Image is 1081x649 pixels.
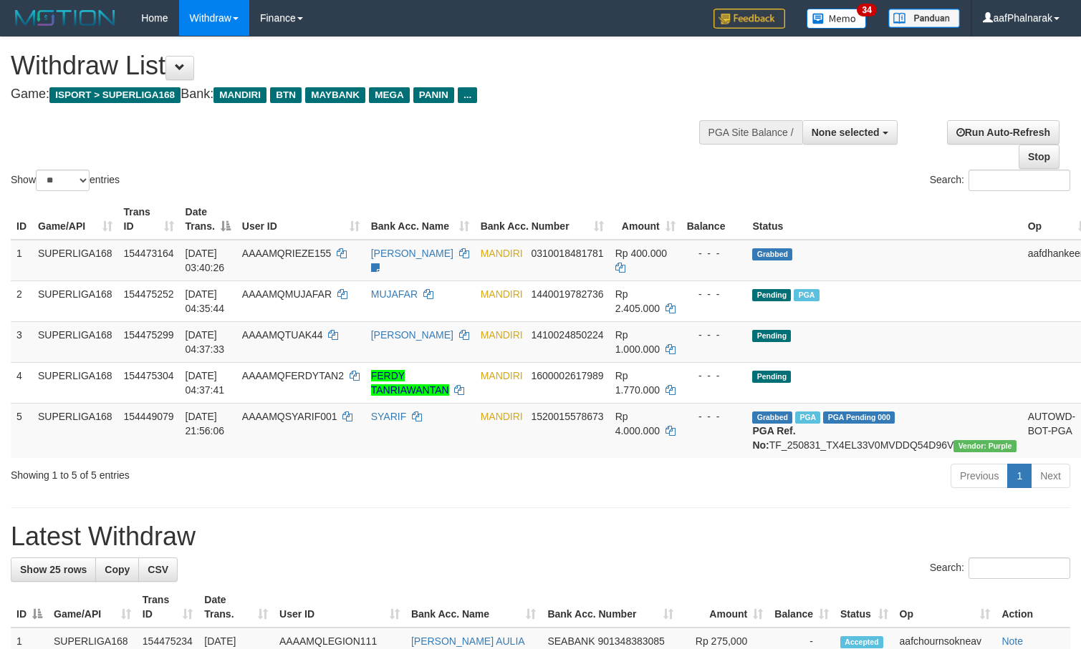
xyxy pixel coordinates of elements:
[405,587,542,628] th: Bank Acc. Name: activate to sort column ascending
[752,289,791,301] span: Pending
[681,199,747,240] th: Balance
[481,411,523,422] span: MANDIRI
[198,587,274,628] th: Date Trans.: activate to sort column ascending
[11,199,32,240] th: ID
[11,280,32,321] td: 2
[947,120,1060,145] a: Run Auto-Refresh
[11,587,48,628] th: ID: activate to sort column descending
[687,328,741,342] div: - - -
[242,248,332,259] span: AAAAMQRIEZE155
[531,248,603,259] span: Copy 0310018481781 to clipboard
[305,87,365,103] span: MAYBANK
[371,370,449,396] a: FERDY TANRIAWANTAN
[812,127,880,138] span: None selected
[242,411,337,422] span: AAAAMQSYARIF001
[996,587,1070,628] th: Action
[475,199,610,240] th: Bank Acc. Number: activate to sort column ascending
[371,248,453,259] a: [PERSON_NAME]
[236,199,365,240] th: User ID: activate to sort column ascending
[36,170,90,191] select: Showentries
[413,87,454,103] span: PANIN
[365,199,475,240] th: Bank Acc. Name: activate to sort column ascending
[1007,464,1032,488] a: 1
[794,289,819,301] span: Marked by aafchoeunmanni
[699,120,802,145] div: PGA Site Balance /
[481,248,523,259] span: MANDIRI
[615,248,667,259] span: Rp 400.000
[531,370,603,381] span: Copy 1600002617989 to clipboard
[823,411,895,424] span: PGA Pending
[888,9,960,28] img: panduan.png
[531,329,603,341] span: Copy 1410024850224 to clipboard
[752,248,792,260] span: Grabbed
[615,329,660,355] span: Rp 1.000.000
[1031,464,1070,488] a: Next
[371,411,407,422] a: SYARIF
[11,52,706,80] h1: Withdraw List
[481,329,523,341] span: MANDIRI
[542,587,679,628] th: Bank Acc. Number: activate to sort column ascending
[746,199,1022,240] th: Status
[930,170,1070,191] label: Search:
[105,564,130,575] span: Copy
[95,557,139,582] a: Copy
[124,411,174,422] span: 154449079
[769,587,835,628] th: Balance: activate to sort column ascending
[746,403,1022,458] td: TF_250831_TX4EL33V0MVDDQ54D96V
[835,587,894,628] th: Status: activate to sort column ascending
[615,370,660,396] span: Rp 1.770.000
[687,246,741,260] div: - - -
[274,587,405,628] th: User ID: activate to sort column ascending
[186,411,225,436] span: [DATE] 21:56:06
[679,587,769,628] th: Amount: activate to sort column ascending
[752,330,791,342] span: Pending
[807,9,867,29] img: Button%20Memo.svg
[547,635,595,647] span: SEABANK
[615,411,660,436] span: Rp 4.000.000
[11,321,32,362] td: 3
[137,587,198,628] th: Trans ID: activate to sort column ascending
[752,411,792,424] span: Grabbed
[969,557,1070,579] input: Search:
[242,329,323,341] span: AAAAMQTUAK44
[32,199,118,240] th: Game/API: activate to sort column ascending
[11,170,120,191] label: Show entries
[180,199,236,240] th: Date Trans.: activate to sort column descending
[458,87,477,103] span: ...
[32,280,118,321] td: SUPERLIGA168
[32,240,118,281] td: SUPERLIGA168
[270,87,302,103] span: BTN
[32,362,118,403] td: SUPERLIGA168
[802,120,898,145] button: None selected
[186,288,225,314] span: [DATE] 04:35:44
[11,522,1070,551] h1: Latest Withdraw
[242,288,332,300] span: AAAAMQMUJAFAR
[795,411,820,424] span: Marked by aafchoeunmanni
[894,587,996,628] th: Op: activate to sort column ascending
[531,411,603,422] span: Copy 1520015578673 to clipboard
[369,87,410,103] span: MEGA
[857,4,876,16] span: 34
[969,170,1070,191] input: Search:
[840,636,883,648] span: Accepted
[1019,145,1060,169] a: Stop
[11,240,32,281] td: 1
[118,199,180,240] th: Trans ID: activate to sort column ascending
[714,9,785,29] img: Feedback.jpg
[242,370,344,381] span: AAAAMQFERDYTAN2
[138,557,178,582] a: CSV
[124,329,174,341] span: 154475299
[752,371,791,383] span: Pending
[32,321,118,362] td: SUPERLIGA168
[597,635,664,647] span: Copy 901348383085 to clipboard
[1001,635,1023,647] a: Note
[930,557,1070,579] label: Search:
[610,199,681,240] th: Amount: activate to sort column ascending
[186,248,225,273] span: [DATE] 03:40:26
[11,7,120,29] img: MOTION_logo.png
[11,87,706,102] h4: Game: Bank:
[49,87,181,103] span: ISPORT > SUPERLIGA168
[953,440,1016,452] span: Vendor URL: https://trx4.1velocity.biz
[186,329,225,355] span: [DATE] 04:37:33
[11,403,32,458] td: 5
